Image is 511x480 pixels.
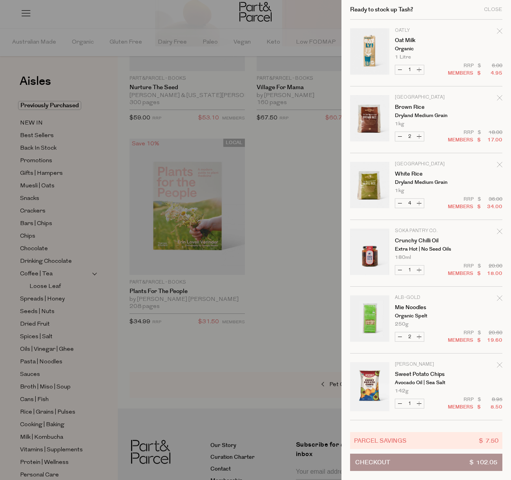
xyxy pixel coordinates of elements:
a: Brown Rice [395,104,456,110]
span: 142g [395,388,409,394]
a: Crunchy Chilli Oil [395,238,456,244]
button: Checkout$ 102.05 [350,454,502,471]
input: QTY Mie Noodles [405,332,414,341]
span: Checkout [355,454,390,471]
input: QTY White Rice [405,199,414,208]
p: Organic Spelt [395,313,456,319]
span: $ 102.05 [469,454,497,471]
p: Alb-Gold [395,295,456,300]
p: Avocado Oil | Sea Salt [395,380,456,385]
div: Remove White Rice [497,161,502,171]
p: [GEOGRAPHIC_DATA] [395,162,456,167]
input: QTY Brown Rice [405,132,414,141]
p: Soka Pantry Co. [395,229,456,233]
input: QTY Crunchy Chilli Oil [405,266,414,275]
span: 180ml [395,255,411,260]
p: [GEOGRAPHIC_DATA] [395,95,456,100]
span: Parcel Savings [354,436,407,445]
span: 250g [395,322,409,327]
div: Remove Brown Rice [497,94,502,104]
a: Sweet Potato Chips [395,372,456,377]
span: 1kg [395,188,404,193]
span: 1kg [395,121,404,126]
p: Organic [395,46,456,51]
span: 1 Litre [395,55,411,60]
h2: Ready to stock up Tash? [350,7,413,13]
input: QTY Oat Milk [405,65,414,74]
p: [PERSON_NAME] [395,362,456,367]
p: Oatly [395,28,456,33]
span: $ 7.50 [479,436,498,445]
a: White Rice [395,171,456,177]
input: QTY Sweet Potato Chips [405,399,414,408]
div: Remove Sweet Potato Chips [497,361,502,372]
p: Extra Hot | No Seed Oils [395,247,456,252]
div: Remove Oat Milk [497,27,502,38]
a: Mie Noodles [395,305,456,310]
p: Dryland Medium Grain [395,180,456,185]
div: Remove Crunchy Chilli Oil [497,227,502,238]
div: Remove Mie Noodles [497,294,502,305]
p: Dryland Medium Grain [395,113,456,118]
a: Oat Milk [395,38,456,43]
div: Close [484,7,502,12]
